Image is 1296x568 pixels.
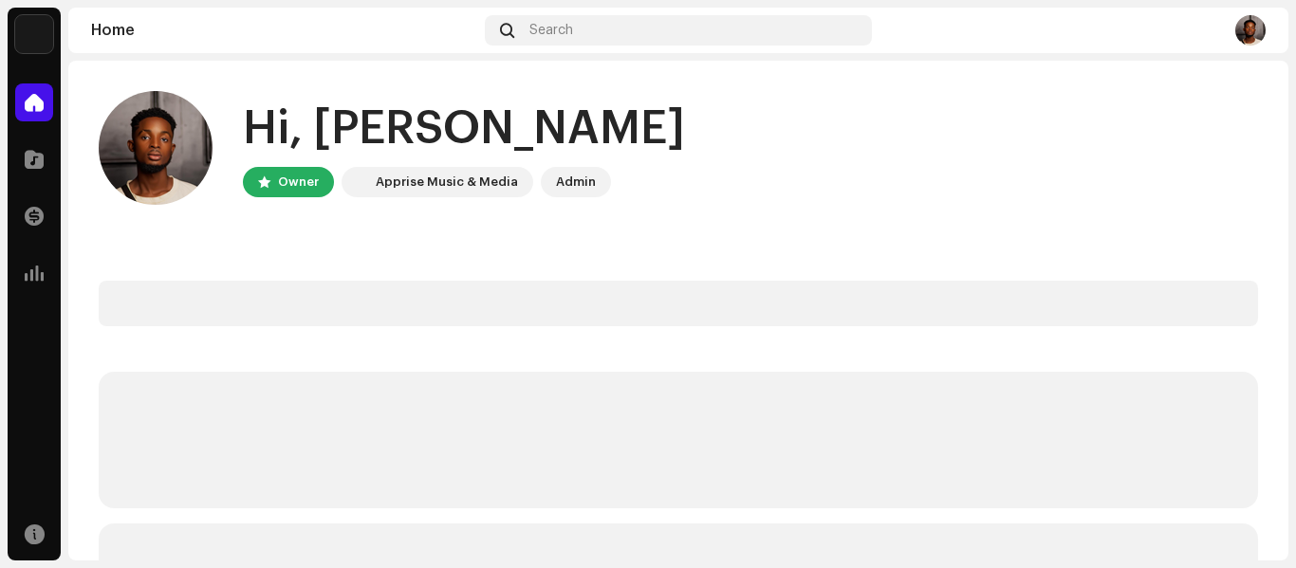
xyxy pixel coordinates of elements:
[376,171,518,193] div: Apprise Music & Media
[243,99,685,159] div: Hi, [PERSON_NAME]
[1235,15,1266,46] img: f0f0eb94-65b9-40ca-ad6e-9e91b73aa9ba
[99,91,213,205] img: f0f0eb94-65b9-40ca-ad6e-9e91b73aa9ba
[91,23,477,38] div: Home
[529,23,573,38] span: Search
[278,171,319,193] div: Owner
[556,171,596,193] div: Admin
[15,15,53,53] img: 1c16f3de-5afb-4452-805d-3f3454e20b1b
[345,171,368,193] img: 1c16f3de-5afb-4452-805d-3f3454e20b1b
